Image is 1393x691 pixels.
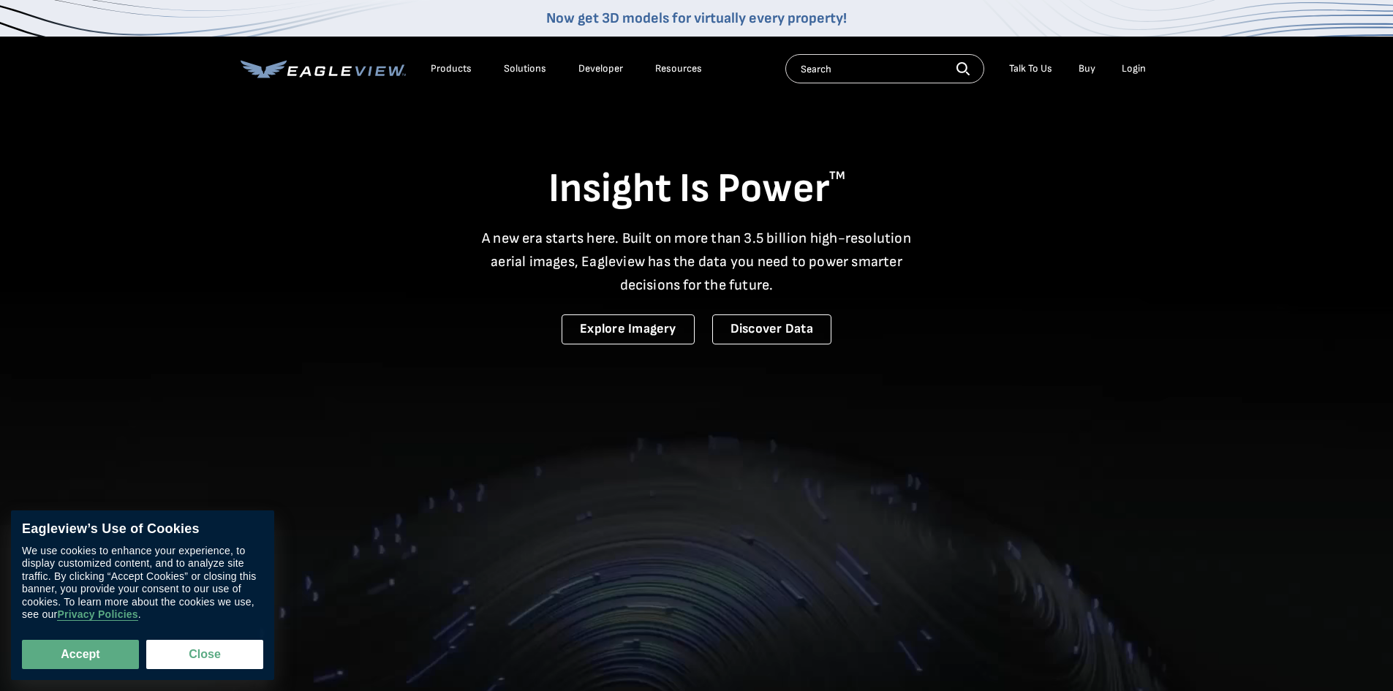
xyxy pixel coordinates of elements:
[57,609,137,622] a: Privacy Policies
[1079,62,1095,75] a: Buy
[146,640,263,669] button: Close
[1009,62,1052,75] div: Talk To Us
[1122,62,1146,75] div: Login
[241,164,1153,215] h1: Insight Is Power
[22,521,263,537] div: Eagleview’s Use of Cookies
[785,54,984,83] input: Search
[504,62,546,75] div: Solutions
[655,62,702,75] div: Resources
[578,62,623,75] a: Developer
[473,227,921,297] p: A new era starts here. Built on more than 3.5 billion high-resolution aerial images, Eagleview ha...
[562,314,695,344] a: Explore Imagery
[829,169,845,183] sup: TM
[431,62,472,75] div: Products
[546,10,847,27] a: Now get 3D models for virtually every property!
[22,545,263,622] div: We use cookies to enhance your experience, to display customized content, and to analyze site tra...
[712,314,831,344] a: Discover Data
[22,640,139,669] button: Accept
